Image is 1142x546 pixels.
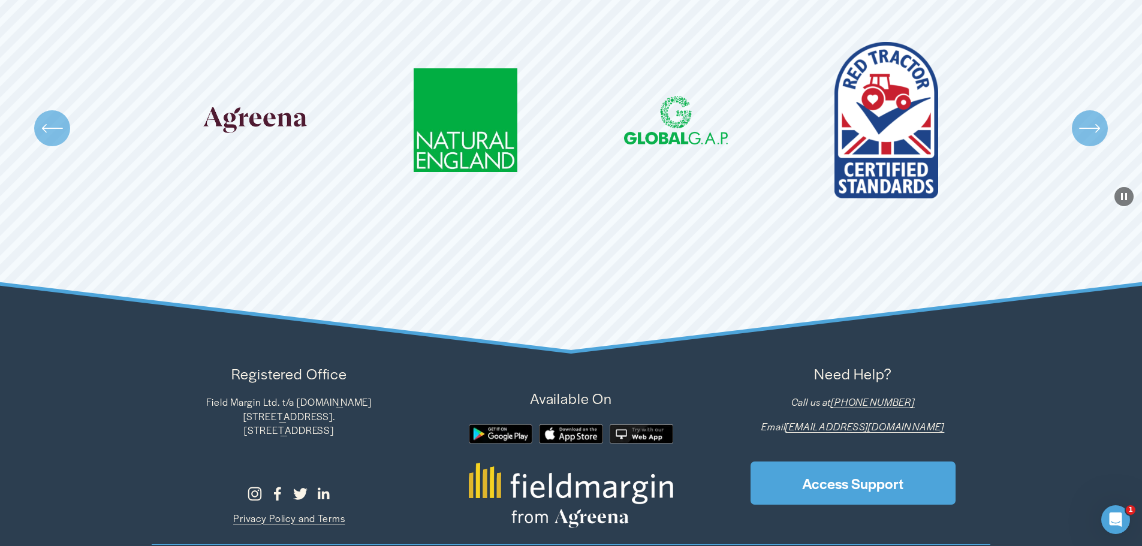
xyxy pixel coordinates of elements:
p: Registered Office [152,363,427,385]
button: Next [1072,110,1108,146]
span: Privacy Policy and Terms [233,511,345,525]
a: [EMAIL_ADDRESS][DOMAIN_NAME] [785,420,944,434]
em: Email [761,420,785,433]
p: Available On [433,388,709,409]
button: Pause Background [1114,187,1134,206]
iframe: Intercom live chat [1101,505,1130,534]
a: [PHONE_NUMBER] [831,395,915,409]
span: 1 [1126,505,1135,515]
p: Need Help? [715,363,990,385]
a: Instagram [248,487,262,501]
a: Access Support [751,461,956,504]
a: Privacy Policy and Terms [233,511,345,526]
p: Field Margin Ltd. t/a [DOMAIN_NAME] [STREET_ADDRESS]. [STREET_ADDRESS] [152,395,427,438]
a: Twitter [293,487,308,501]
a: LinkedIn [316,487,330,501]
em: [EMAIL_ADDRESS][DOMAIN_NAME] [785,420,944,433]
button: Previous [34,110,70,146]
em: Call us at [791,395,831,409]
a: Facebook [270,487,285,501]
